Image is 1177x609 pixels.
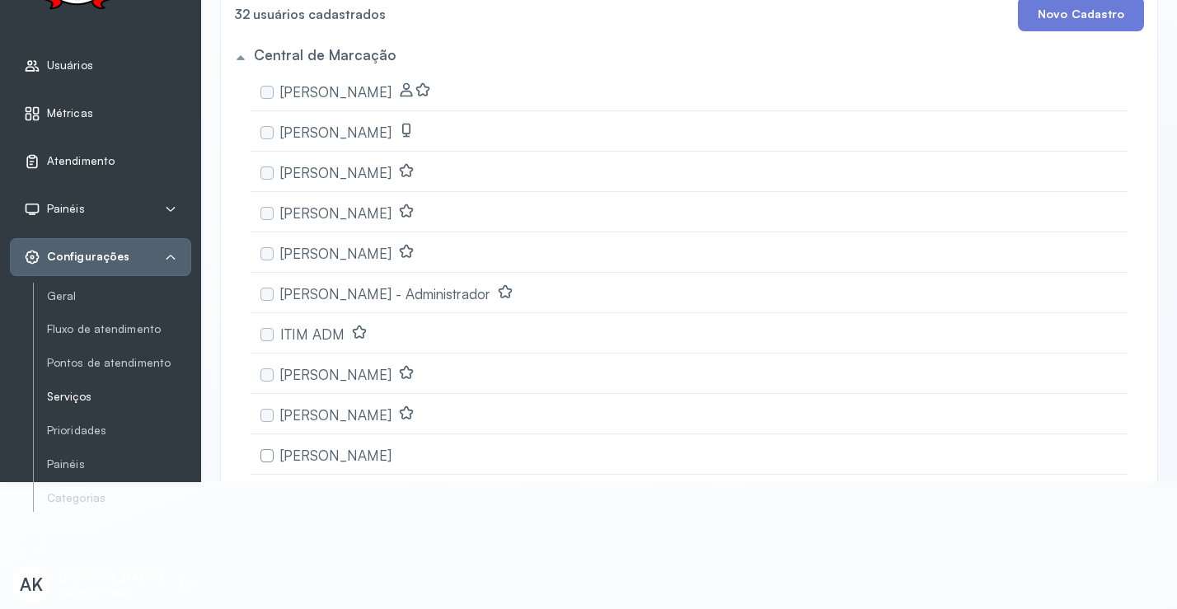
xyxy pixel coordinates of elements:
[254,46,396,63] h5: Central de Marcação
[280,83,392,101] span: [PERSON_NAME]
[47,356,191,370] a: Pontos de atendimento
[47,424,191,438] a: Prioridades
[47,454,191,475] a: Painéis
[280,164,392,181] span: [PERSON_NAME]
[280,447,392,464] span: [PERSON_NAME]
[47,319,191,340] a: Fluxo de atendimento
[47,457,191,471] a: Painéis
[47,353,191,373] a: Pontos de atendimento
[24,105,177,122] a: Métricas
[59,585,162,599] p: Administrador
[47,491,191,505] a: Categorias
[47,533,88,547] span: Suporte
[47,488,191,508] a: Categorias
[47,386,191,407] a: Serviços
[47,106,93,120] span: Métricas
[280,326,345,343] span: ITIM ADM
[47,289,191,303] a: Geral
[280,406,392,424] span: [PERSON_NAME]
[47,202,85,216] span: Painéis
[47,59,93,73] span: Usuários
[24,58,177,74] a: Usuários
[280,245,392,262] span: [PERSON_NAME]
[280,366,392,383] span: [PERSON_NAME]
[47,420,191,441] a: Prioridades
[280,204,392,222] span: [PERSON_NAME]
[280,124,392,141] span: [PERSON_NAME]
[59,569,162,585] p: [PERSON_NAME]
[47,390,191,404] a: Serviços
[47,154,115,168] span: Atendimento
[24,153,177,170] a: Atendimento
[280,285,490,302] span: [PERSON_NAME] - Administrador
[47,286,191,307] a: Geral
[47,250,129,264] span: Configurações
[47,322,191,336] a: Fluxo de atendimento
[234,2,386,26] h4: 32 usuários cadastrados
